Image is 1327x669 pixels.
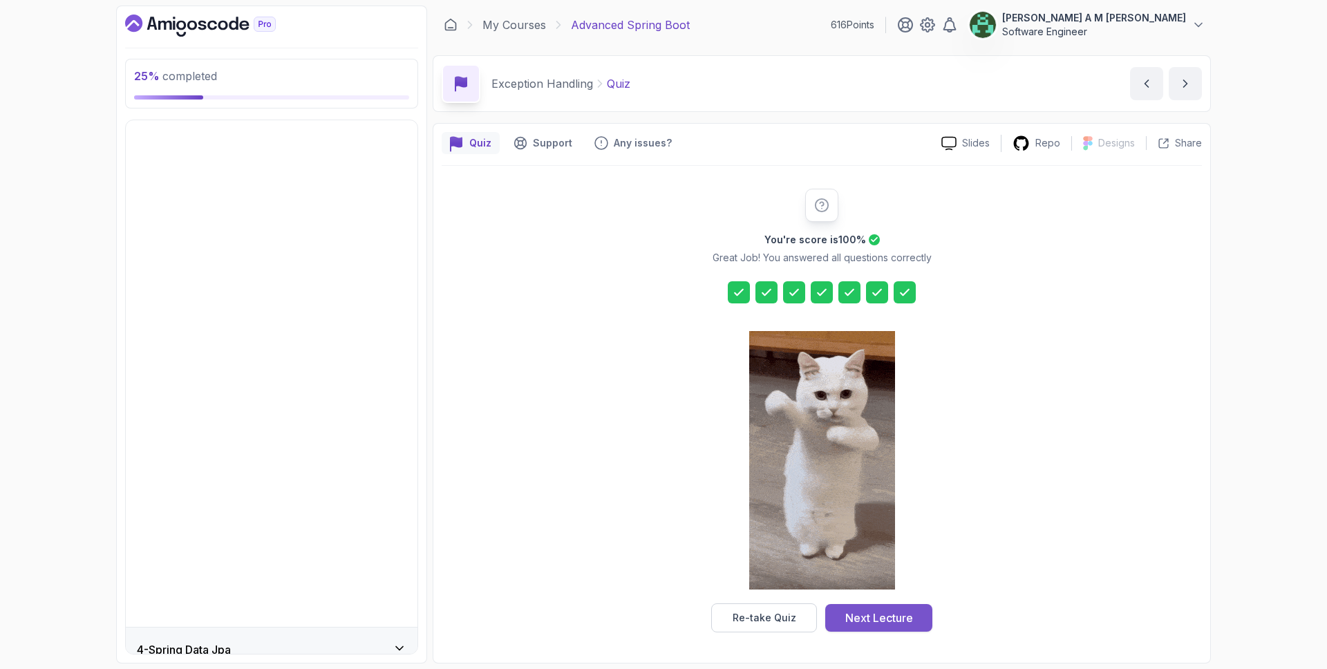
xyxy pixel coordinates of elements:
h2: You're score is 100 % [764,233,866,247]
button: user profile image[PERSON_NAME] A M [PERSON_NAME]Software Engineer [969,11,1205,39]
h3: 4 - Spring Data Jpa [137,641,231,658]
span: 25 % [134,69,160,83]
p: Slides [962,136,990,150]
button: next content [1169,67,1202,100]
p: Quiz [469,136,491,150]
button: Support button [505,132,581,154]
button: Share [1146,136,1202,150]
button: Re-take Quiz [711,603,817,632]
p: Exception Handling [491,75,593,92]
p: Designs [1098,136,1135,150]
a: My Courses [482,17,546,33]
button: Feedback button [586,132,680,154]
p: Software Engineer [1002,25,1186,39]
p: Quiz [607,75,630,92]
div: Re-take Quiz [733,611,796,625]
p: Support [533,136,572,150]
p: Repo [1035,136,1060,150]
span: completed [134,69,217,83]
p: 616 Points [831,18,874,32]
button: Next Lecture [825,604,932,632]
button: previous content [1130,67,1163,100]
p: Any issues? [614,136,672,150]
p: [PERSON_NAME] A M [PERSON_NAME] [1002,11,1186,25]
div: Next Lecture [845,610,913,626]
img: user profile image [970,12,996,38]
a: Dashboard [125,15,308,37]
p: Advanced Spring Boot [571,17,690,33]
p: Great Job! You answered all questions correctly [713,251,932,265]
a: Dashboard [444,18,458,32]
a: Slides [930,136,1001,151]
button: quiz button [442,132,500,154]
img: cool-cat [749,331,895,590]
p: Share [1175,136,1202,150]
a: Repo [1001,135,1071,152]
